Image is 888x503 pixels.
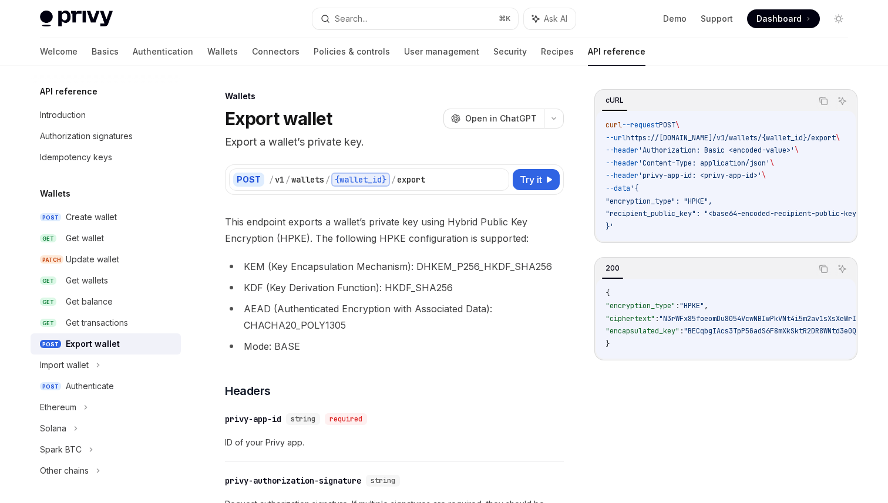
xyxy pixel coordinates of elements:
span: Ask AI [544,13,567,25]
div: Get wallets [66,274,108,288]
span: "encryption_type": "HPKE", [606,197,712,206]
div: Idempotency keys [40,150,112,164]
span: 'Authorization: Basic <encoded-value>' [638,146,795,155]
li: AEAD (Authenticated Encryption with Associated Data): CHACHA20_POLY1305 [225,301,564,333]
div: Other chains [40,464,89,478]
a: Welcome [40,38,78,66]
span: } [606,339,610,349]
span: "HPKE" [680,301,704,310]
span: "encapsulated_key" [606,326,680,336]
div: 200 [602,261,623,275]
span: GET [40,234,56,243]
span: '{ [630,184,638,193]
span: : [655,314,659,323]
div: Authorization signatures [40,129,133,143]
div: / [391,174,396,185]
a: User management [404,38,479,66]
span: ⌘ K [499,14,511,23]
button: Open in ChatGPT [443,109,544,129]
div: / [285,174,290,185]
div: Authenticate [66,379,114,393]
div: privy-authorization-signature [225,475,361,487]
div: Spark BTC [40,443,82,457]
div: Search... [335,12,368,26]
h5: API reference [40,85,97,99]
a: Basics [92,38,119,66]
span: \ [675,120,680,130]
span: GET [40,319,56,328]
div: Get balance [66,295,113,309]
button: Copy the contents from the code block [816,261,831,276]
span: This endpoint exports a wallet’s private key using Hybrid Public Key Encryption (HPKE). The follo... [225,214,564,247]
div: / [325,174,330,185]
span: --url [606,133,626,143]
a: POSTCreate wallet [31,207,181,228]
span: Headers [225,383,271,399]
div: export [397,174,425,185]
h5: Wallets [40,187,70,201]
span: : [680,326,684,336]
span: POST [40,213,61,222]
h1: Export wallet [225,108,332,129]
a: POSTAuthenticate [31,376,181,397]
div: required [325,413,367,425]
p: Export a wallet’s private key. [225,134,564,150]
span: curl [606,120,622,130]
a: GETGet wallet [31,228,181,249]
a: Idempotency keys [31,147,181,168]
button: Ask AI [524,8,576,29]
span: , [704,301,708,310]
div: Update wallet [66,252,119,266]
span: 'privy-app-id: <privy-app-id>' [638,171,762,180]
span: \ [770,158,774,168]
div: / [269,174,274,185]
a: Authentication [133,38,193,66]
span: string [291,414,315,424]
div: Import wallet [40,358,89,372]
span: string [371,476,395,485]
span: 'Content-Type: application/json' [638,158,770,168]
img: light logo [40,11,113,27]
div: Get transactions [66,316,128,330]
a: Policies & controls [314,38,390,66]
div: Ethereum [40,400,76,414]
span: https://[DOMAIN_NAME]/v1/wallets/{wallet_id}/export [626,133,836,143]
div: POST [233,173,264,187]
li: KDF (Key Derivation Function): HKDF_SHA256 [225,279,564,296]
a: Wallets [207,38,238,66]
span: POST [40,382,61,391]
span: --request [622,120,659,130]
span: ID of your Privy app. [225,436,564,450]
div: Get wallet [66,231,104,245]
button: Ask AI [835,93,850,109]
a: Recipes [541,38,574,66]
a: Dashboard [747,9,820,28]
span: PATCH [40,255,63,264]
span: POST [659,120,675,130]
span: POST [40,340,61,349]
span: Try it [520,173,542,187]
div: privy-app-id [225,413,281,425]
a: GETGet transactions [31,312,181,333]
a: API reference [588,38,645,66]
button: Ask AI [835,261,850,276]
span: "ciphertext" [606,314,655,323]
a: Authorization signatures [31,126,181,147]
span: \ [795,146,799,155]
div: wallets [291,174,324,185]
span: --data [606,184,630,193]
div: cURL [602,93,627,107]
button: Try it [513,169,560,190]
a: Demo [663,13,687,25]
a: Introduction [31,104,181,126]
a: PATCHUpdate wallet [31,249,181,270]
div: {wallet_id} [331,173,390,187]
a: Security [493,38,527,66]
span: \ [762,171,766,180]
span: : [675,301,680,310]
button: Search...⌘K [312,8,518,29]
div: Wallets [225,90,564,102]
span: \ [836,133,840,143]
div: Introduction [40,108,86,122]
div: Export wallet [66,337,120,351]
